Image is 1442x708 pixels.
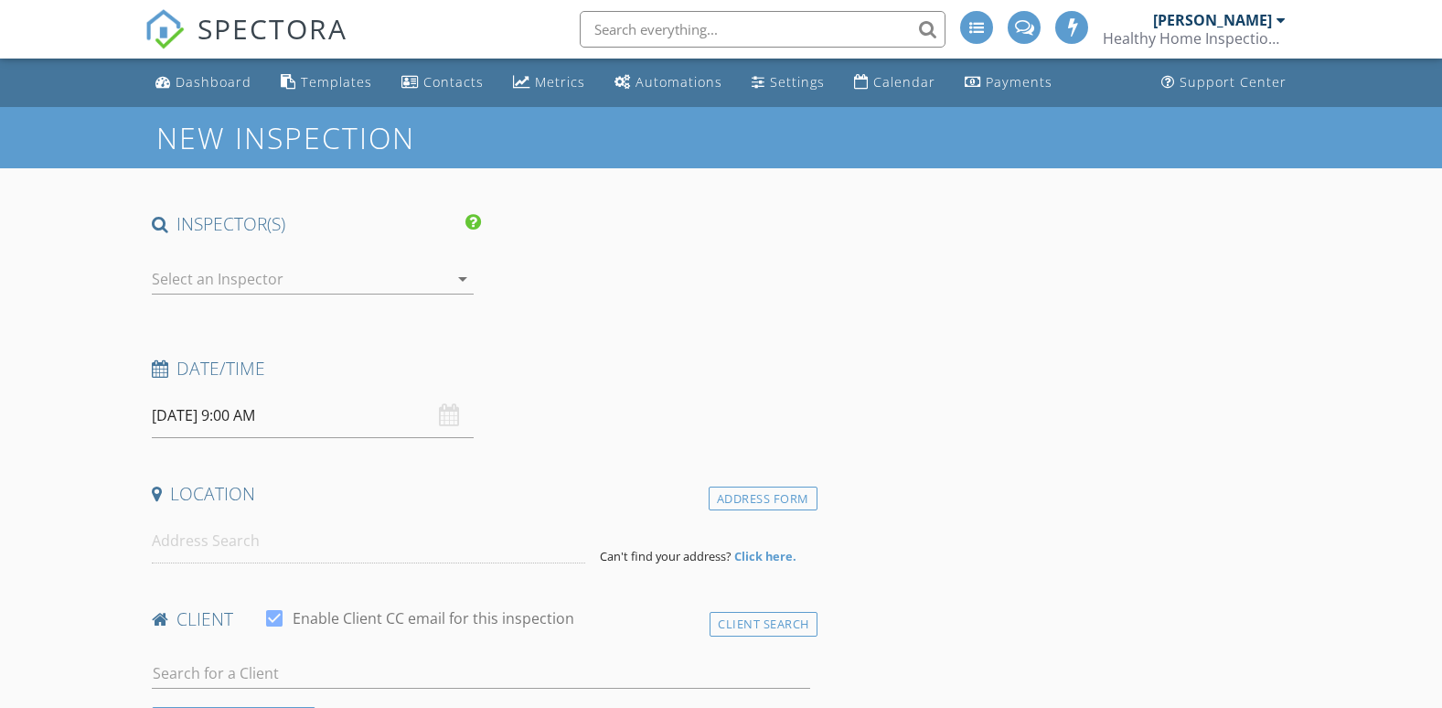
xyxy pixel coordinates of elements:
[144,9,185,49] img: The Best Home Inspection Software - Spectora
[394,66,491,100] a: Contacts
[986,73,1052,91] div: Payments
[152,519,586,563] input: Address Search
[152,607,810,631] h4: client
[198,9,347,48] span: SPECTORA
[506,66,593,100] a: Metrics
[152,482,810,506] h4: Location
[1153,11,1272,29] div: [PERSON_NAME]
[873,73,935,91] div: Calendar
[710,612,817,637] div: Client Search
[152,357,810,381] h4: Date/Time
[273,66,379,100] a: Templates
[580,11,945,48] input: Search everything...
[734,548,796,564] strong: Click here.
[152,393,474,438] input: Select date
[423,73,484,91] div: Contacts
[301,73,372,91] div: Templates
[293,609,574,628] label: Enable Client CC email for this inspection
[144,25,347,63] a: SPECTORA
[847,66,943,100] a: Calendar
[600,548,732,564] span: Can't find your address?
[535,73,585,91] div: Metrics
[176,73,251,91] div: Dashboard
[152,212,481,236] h4: INSPECTOR(S)
[770,73,825,91] div: Settings
[452,268,474,290] i: arrow_drop_down
[957,66,1060,100] a: Payments
[1180,73,1287,91] div: Support Center
[709,487,817,511] div: Address Form
[1154,66,1294,100] a: Support Center
[156,122,561,154] h1: New Inspection
[152,659,810,689] input: Search for a Client
[744,66,832,100] a: Settings
[148,66,259,100] a: Dashboard
[607,66,730,100] a: Automations (Advanced)
[1103,29,1286,48] div: Healthy Home Inspections Inc
[636,73,722,91] div: Automations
